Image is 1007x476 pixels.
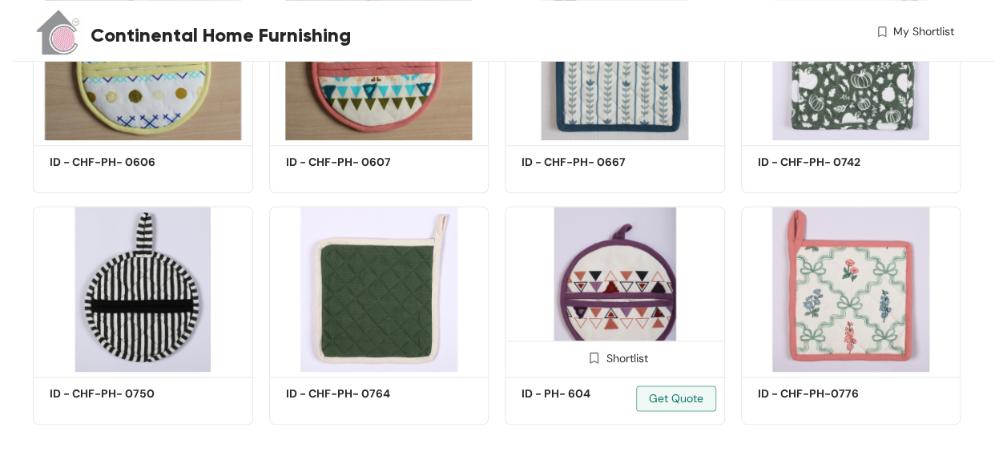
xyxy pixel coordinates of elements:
[522,154,658,171] h5: ID - CHF-PH- 0667
[636,385,716,411] button: Get Quote
[33,6,85,58] img: Buyer Portal
[893,23,954,40] span: My Shortlist
[649,389,703,407] span: Get Quote
[875,23,889,40] img: wishlist
[286,154,422,171] h5: ID - CHF-PH- 0607
[758,154,894,171] h5: ID - CHF-PH- 0742
[33,206,253,372] img: c363bcc6-9a94-47c3-ad5d-2cec3480e1ba
[269,206,489,372] img: 2a36a887-2cd3-4203-b77e-058d36bf323b
[91,21,351,50] span: Continental Home Furnishing
[581,349,648,365] div: Shortlist
[286,385,422,402] h5: ID - CHF-PH- 0764
[50,385,186,402] h5: ID - CHF-PH- 0750
[741,206,961,372] img: 87768cca-667b-4819-9bfb-5990230550c2
[522,385,658,402] h5: ID - PH- 604
[586,350,602,365] img: Shortlist
[50,154,186,171] h5: ID - CHF-PH- 0606
[758,385,894,402] h5: ID - CHF-PH-0776
[505,206,725,372] img: 291250cd-f81d-4d0f-bfd2-f890bcbbf831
